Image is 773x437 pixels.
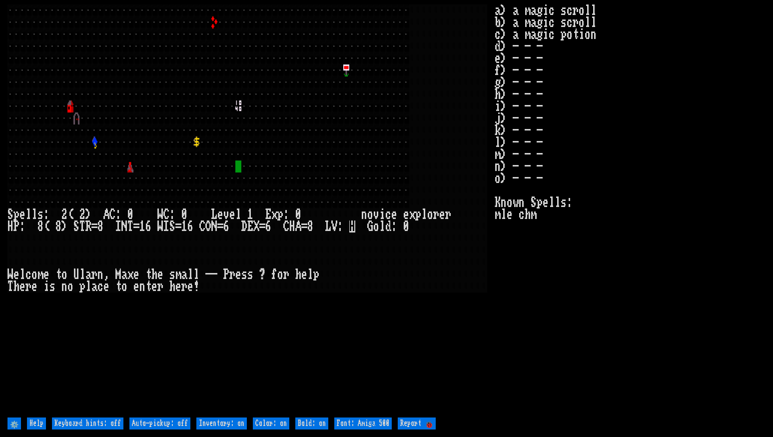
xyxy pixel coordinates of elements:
div: e [19,280,25,292]
div: L [211,208,217,220]
div: 6 [265,220,271,232]
div: R [85,220,91,232]
div: = [91,220,97,232]
div: r [91,268,97,280]
div: M [115,268,121,280]
div: ? [259,268,265,280]
div: h [13,280,19,292]
div: f [271,268,277,280]
div: s [49,280,55,292]
div: p [79,280,85,292]
div: T [7,280,13,292]
div: r [433,208,439,220]
div: r [283,268,289,280]
div: = [301,220,307,232]
div: d [385,220,391,232]
div: - [205,268,211,280]
div: G [367,220,373,232]
div: S [7,208,13,220]
div: 8 [55,220,61,232]
div: p [415,208,421,220]
div: e [157,268,163,280]
div: N [121,220,127,232]
div: 0 [127,208,133,220]
div: = [133,220,139,232]
div: , [103,268,109,280]
div: o [277,268,283,280]
div: 2 [61,208,67,220]
div: n [97,268,103,280]
div: v [223,208,229,220]
div: 0 [181,208,187,220]
div: e [301,268,307,280]
div: A [295,220,301,232]
div: o [373,220,379,232]
div: U [73,268,79,280]
div: p [277,208,283,220]
div: l [421,208,427,220]
div: a [181,268,187,280]
div: O [205,220,211,232]
div: o [61,268,67,280]
div: n [139,280,145,292]
div: = [175,220,181,232]
stats: a) a magic scroll b) a magic scroll c) a magic potion d) - - - e) - - - f) - - - g) - - - h) - - ... [495,4,765,415]
div: x [409,208,415,220]
div: s [241,268,247,280]
div: n [361,208,367,220]
input: Inventory: on [196,417,247,429]
div: r [25,280,31,292]
div: = [259,220,265,232]
div: E [247,220,253,232]
div: T [79,220,85,232]
div: V [331,220,337,232]
div: : [43,208,49,220]
div: a [121,268,127,280]
div: 1 [181,220,187,232]
div: : [19,220,25,232]
div: e [133,280,139,292]
input: Color: on [253,417,289,429]
div: h [151,268,157,280]
input: Bold: on [295,417,328,429]
div: l [379,220,385,232]
div: l [31,208,37,220]
div: e [175,280,181,292]
div: X [253,220,259,232]
div: l [187,268,193,280]
div: C [109,208,115,220]
div: ! [193,280,199,292]
div: : [283,208,289,220]
input: ⚙️ [7,417,21,429]
input: Help [27,417,46,429]
div: 1 [247,208,253,220]
div: L [325,220,331,232]
div: o [31,268,37,280]
div: e [133,268,139,280]
div: a [85,268,91,280]
div: x [271,208,277,220]
div: v [373,208,379,220]
mark: H [349,220,355,232]
div: h [295,268,301,280]
div: e [217,208,223,220]
div: x [127,268,133,280]
div: 6 [187,220,193,232]
div: h [169,280,175,292]
div: e [13,268,19,280]
div: o [121,280,127,292]
div: 6 [223,220,229,232]
div: e [187,280,193,292]
div: e [439,208,445,220]
div: e [43,268,49,280]
input: Font: Amiga 500 [334,417,392,429]
div: : [169,208,175,220]
div: r [157,280,163,292]
div: r [445,208,451,220]
div: I [115,220,121,232]
div: N [211,220,217,232]
div: t [145,268,151,280]
div: i [379,208,385,220]
div: e [31,280,37,292]
div: T [127,220,133,232]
